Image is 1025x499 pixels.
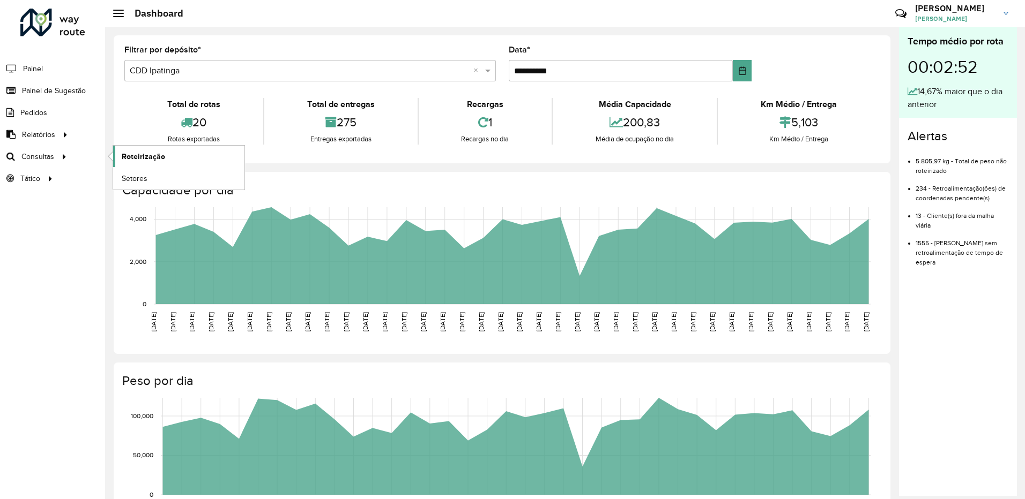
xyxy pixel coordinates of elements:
[651,312,658,331] text: [DATE]
[593,312,600,331] text: [DATE]
[554,312,561,331] text: [DATE]
[124,7,183,19] h2: Dashboard
[915,3,996,13] h3: [PERSON_NAME]
[122,373,880,389] h4: Peso por dia
[555,98,714,111] div: Média Capacidade
[22,129,55,140] span: Relatórios
[747,312,754,331] text: [DATE]
[721,134,877,145] div: Km Médio / Entrega
[863,312,870,331] text: [DATE]
[767,312,774,331] text: [DATE]
[555,111,714,134] div: 200,83
[805,312,812,331] text: [DATE]
[265,312,272,331] text: [DATE]
[915,14,996,24] span: [PERSON_NAME]
[509,43,530,56] label: Data
[285,312,292,331] text: [DATE]
[721,98,877,111] div: Km Médio / Entrega
[304,312,311,331] text: [DATE]
[473,64,482,77] span: Clear all
[908,49,1008,85] div: 00:02:52
[535,312,542,331] text: [DATE]
[721,111,877,134] div: 5,103
[439,312,446,331] text: [DATE]
[916,230,1008,267] li: 1555 - [PERSON_NAME] sem retroalimentação de tempo de espera
[133,452,153,459] text: 50,000
[728,312,735,331] text: [DATE]
[516,312,523,331] text: [DATE]
[574,312,581,331] text: [DATE]
[670,312,677,331] text: [DATE]
[130,258,146,265] text: 2,000
[825,312,831,331] text: [DATE]
[188,312,195,331] text: [DATE]
[150,491,153,498] text: 0
[420,312,427,331] text: [DATE]
[22,85,86,96] span: Painel de Sugestão
[843,312,850,331] text: [DATE]
[267,111,415,134] div: 275
[497,312,504,331] text: [DATE]
[908,34,1008,49] div: Tempo médio por rota
[689,312,696,331] text: [DATE]
[555,134,714,145] div: Média de ocupação no dia
[113,168,244,189] a: Setores
[127,111,261,134] div: 20
[889,2,912,25] a: Contato Rápido
[23,63,43,74] span: Painel
[632,312,638,331] text: [DATE]
[908,85,1008,111] div: 14,67% maior que o dia anterior
[381,312,388,331] text: [DATE]
[421,98,549,111] div: Recargas
[478,312,485,331] text: [DATE]
[916,203,1008,230] li: 13 - Cliente(s) fora da malha viária
[733,60,752,81] button: Choose Date
[400,312,407,331] text: [DATE]
[130,216,146,223] text: 4,000
[343,312,350,331] text: [DATE]
[20,173,40,184] span: Tático
[421,134,549,145] div: Recargas no dia
[612,312,619,331] text: [DATE]
[786,312,793,331] text: [DATE]
[267,98,415,111] div: Total de entregas
[122,173,147,184] span: Setores
[916,176,1008,203] li: 234 - Retroalimentação(ões) de coordenadas pendente(s)
[267,134,415,145] div: Entregas exportadas
[246,312,253,331] text: [DATE]
[421,111,549,134] div: 1
[143,300,146,307] text: 0
[458,312,465,331] text: [DATE]
[131,412,153,419] text: 100,000
[709,312,716,331] text: [DATE]
[20,107,47,118] span: Pedidos
[21,151,54,162] span: Consultas
[127,98,261,111] div: Total de rotas
[122,151,165,162] span: Roteirização
[227,312,234,331] text: [DATE]
[207,312,214,331] text: [DATE]
[908,128,1008,144] h4: Alertas
[150,312,157,331] text: [DATE]
[122,183,880,198] h4: Capacidade por dia
[127,134,261,145] div: Rotas exportadas
[124,43,201,56] label: Filtrar por depósito
[916,148,1008,176] li: 5.805,97 kg - Total de peso não roteirizado
[113,146,244,167] a: Roteirização
[323,312,330,331] text: [DATE]
[169,312,176,331] text: [DATE]
[362,312,369,331] text: [DATE]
